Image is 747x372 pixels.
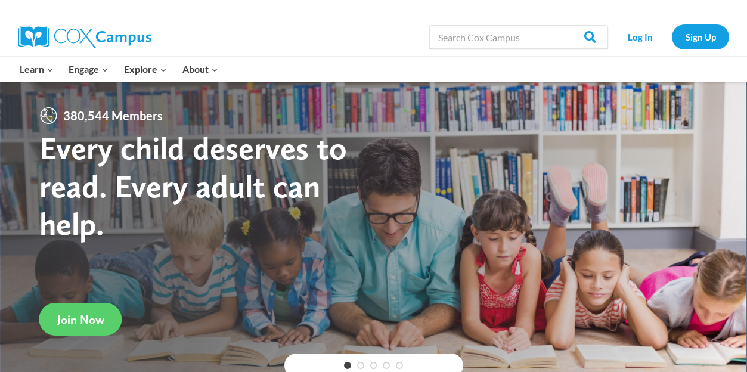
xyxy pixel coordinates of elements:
a: Sign Up [672,24,729,49]
span: Engage [69,61,109,77]
nav: Secondary Navigation [614,24,729,49]
span: Learn [20,61,54,77]
span: Join Now [57,312,104,327]
a: Join Now [39,303,122,336]
a: 5 [396,362,403,369]
span: About [182,61,218,77]
nav: Primary Navigation [12,57,225,82]
a: 4 [383,362,390,369]
span: 380,544 Members [58,106,168,125]
input: Search Cox Campus [429,25,608,49]
strong: Every child deserves to read. Every adult can help. [39,129,347,243]
a: 1 [344,362,351,369]
img: Cox Campus [18,26,151,48]
a: 3 [370,362,377,369]
a: Log In [614,24,666,49]
a: 2 [357,362,364,369]
span: Explore [124,61,167,77]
